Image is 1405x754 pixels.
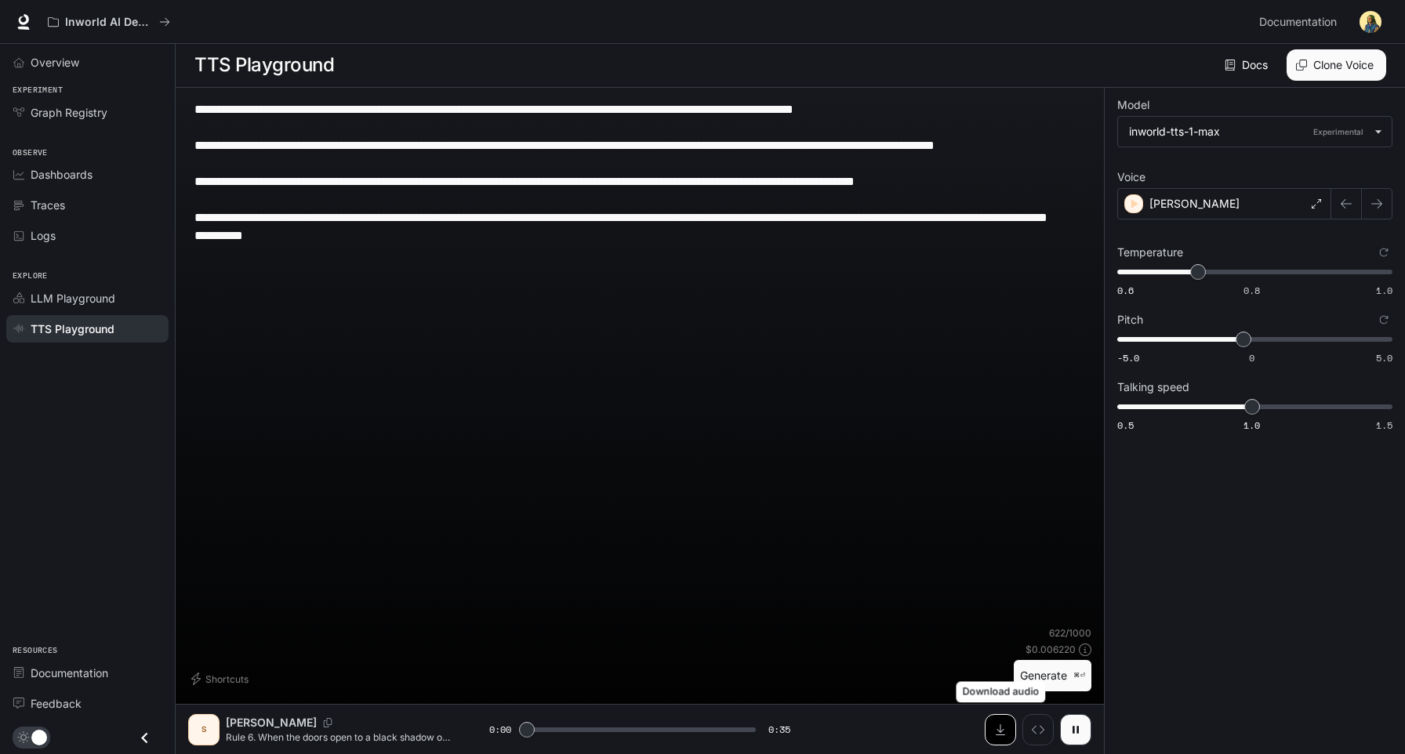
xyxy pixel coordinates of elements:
[127,722,162,754] button: Close drawer
[1222,49,1274,81] a: Docs
[31,695,82,712] span: Feedback
[768,722,790,738] span: 0:35
[31,54,79,71] span: Overview
[1249,351,1254,364] span: 0
[31,728,47,745] span: Dark mode toggle
[1243,284,1260,297] span: 0.8
[6,285,169,312] a: LLM Playground
[226,730,452,744] p: Rule 6. When the doors open to a black shadow of a man, step back and hold the wall. Shadows ente...
[1117,172,1145,183] p: Voice
[1117,419,1134,432] span: 0.5
[1287,49,1386,81] button: Clone Voice
[1149,196,1240,212] p: [PERSON_NAME]
[1117,314,1143,325] p: Pitch
[1376,351,1392,364] span: 5.0
[1118,117,1392,147] div: inworld-tts-1-maxExperimental
[489,722,511,738] span: 0:00
[1376,419,1392,432] span: 1.5
[1310,125,1367,139] p: Experimental
[65,16,153,29] p: Inworld AI Demos
[1117,351,1139,364] span: -5.0
[1117,284,1134,297] span: 0.6
[1129,124,1367,140] div: inworld-tts-1-max
[31,197,65,213] span: Traces
[1026,643,1076,656] p: $ 0.006220
[31,227,56,244] span: Logs
[1253,6,1349,38] a: Documentation
[1073,671,1085,680] p: ⌘⏎
[41,6,177,38] button: All workspaces
[1022,714,1054,745] button: Inspect
[6,315,169,343] a: TTS Playground
[985,714,1016,745] button: Download audio
[194,49,334,81] h1: TTS Playground
[957,682,1046,703] div: Download audio
[1014,660,1091,692] button: Generate⌘⏎
[6,49,169,76] a: Overview
[317,718,339,727] button: Copy Voice ID
[31,665,108,681] span: Documentation
[188,666,255,691] button: Shortcuts
[1376,284,1392,297] span: 1.0
[31,321,114,337] span: TTS Playground
[6,191,169,219] a: Traces
[6,161,169,188] a: Dashboards
[1375,311,1392,328] button: Reset to default
[191,717,216,742] div: S
[226,715,317,730] p: [PERSON_NAME]
[6,690,169,717] a: Feedback
[31,166,93,183] span: Dashboards
[6,659,169,687] a: Documentation
[1375,244,1392,261] button: Reset to default
[1117,100,1149,111] p: Model
[6,99,169,126] a: Graph Registry
[6,222,169,249] a: Logs
[1049,626,1091,640] p: 622 / 1000
[1355,6,1386,38] button: User avatar
[1360,11,1381,33] img: User avatar
[31,290,115,306] span: LLM Playground
[31,104,107,121] span: Graph Registry
[1117,247,1183,258] p: Temperature
[1117,382,1189,393] p: Talking speed
[1243,419,1260,432] span: 1.0
[1259,13,1337,32] span: Documentation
